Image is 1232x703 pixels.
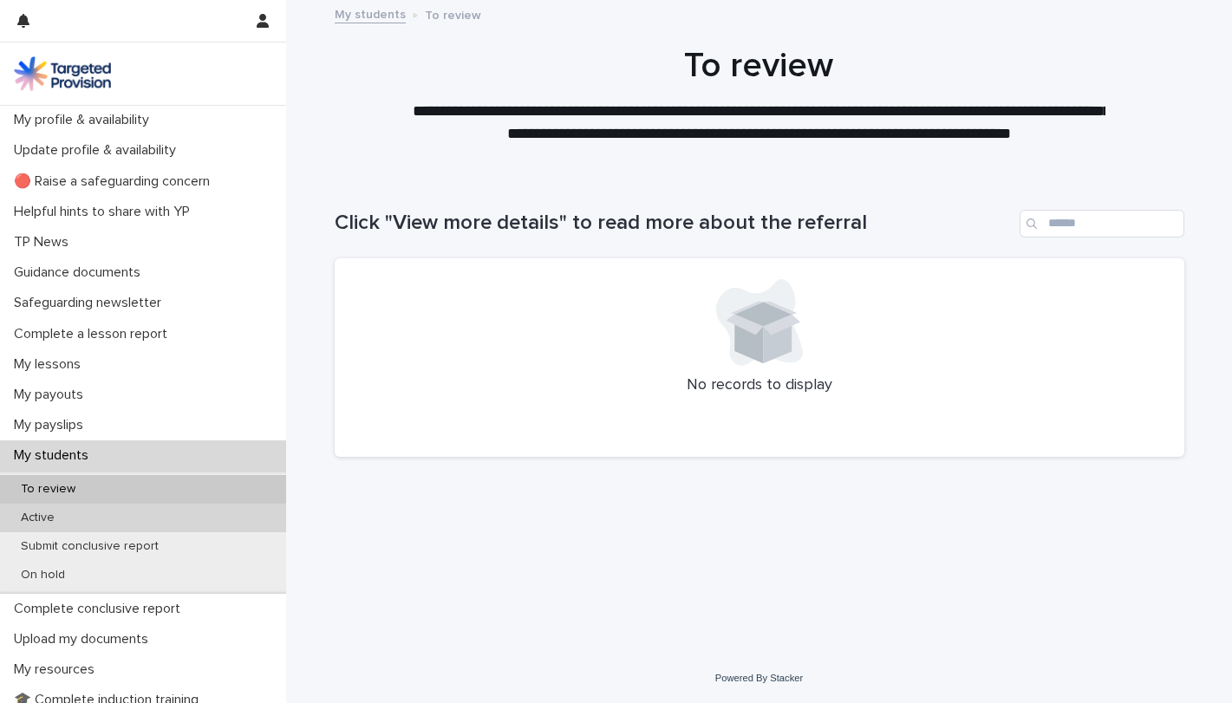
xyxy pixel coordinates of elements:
h1: To review [334,45,1183,87]
p: Active [7,511,68,525]
p: Helpful hints to share with YP [7,204,204,220]
p: My resources [7,661,108,678]
p: Complete conclusive report [7,601,194,617]
p: My lessons [7,356,95,373]
p: My students [7,447,102,464]
p: To review [7,482,89,497]
p: My profile & availability [7,112,163,128]
p: 🔴 Raise a safeguarding concern [7,173,224,190]
p: On hold [7,568,79,583]
a: My students [335,3,406,23]
img: M5nRWzHhSzIhMunXDL62 [14,56,111,91]
p: To review [425,4,481,23]
p: Upload my documents [7,631,162,648]
p: TP News [7,234,82,251]
p: Safeguarding newsletter [7,295,175,311]
input: Search [1020,210,1184,238]
p: My payslips [7,417,97,433]
p: Update profile & availability [7,142,190,159]
h1: Click "View more details" to read more about the referral [335,211,1013,236]
p: Guidance documents [7,264,154,281]
p: Submit conclusive report [7,539,173,554]
p: Complete a lesson report [7,326,181,342]
a: Powered By Stacker [715,673,803,683]
p: No records to display [355,376,1164,395]
p: My payouts [7,387,97,403]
